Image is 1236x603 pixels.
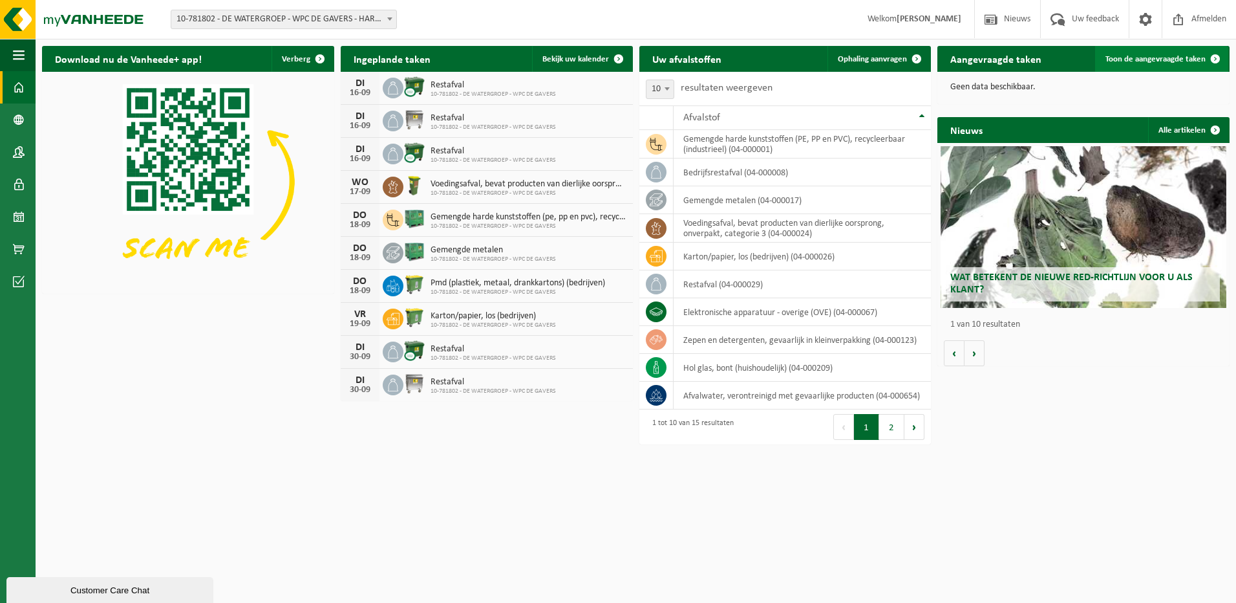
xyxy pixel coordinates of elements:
[897,14,961,24] strong: [PERSON_NAME]
[431,355,556,362] span: 10-781802 - DE WATERGROEP - WPC DE GAVERS
[42,46,215,71] h2: Download nu de Vanheede+ app!
[937,46,1054,71] h2: Aangevraagde taken
[674,270,932,298] td: restafval (04-000029)
[347,78,373,89] div: DI
[347,309,373,320] div: VR
[403,340,425,362] img: WB-1100-CU
[431,157,556,164] span: 10-781802 - DE WATERGROEP - WPC DE GAVERS
[341,46,443,71] h2: Ingeplande taken
[282,55,310,63] span: Verberg
[904,414,924,440] button: Next
[1148,117,1228,143] a: Alle artikelen
[646,80,674,98] span: 10
[431,80,556,91] span: Restafval
[431,256,556,263] span: 10-781802 - DE WATERGROEP - WPC DE GAVERS
[403,175,425,197] img: WB-0060-HPE-GN-50
[347,287,373,296] div: 18-09
[431,289,605,296] span: 10-781802 - DE WATERGROEP - WPC DE GAVERS
[964,340,985,366] button: Volgende
[674,130,932,159] td: gemengde harde kunststoffen (PE, PP en PVC), recycleerbaar (industrieel) (04-000001)
[838,55,907,63] span: Ophaling aanvragen
[171,10,397,29] span: 10-781802 - DE WATERGROEP - WPC DE GAVERS - HARELBEKE
[950,83,1217,92] p: Geen data beschikbaar.
[431,322,556,329] span: 10-781802 - DE WATERGROEP - WPC DE GAVERS
[347,375,373,386] div: DI
[403,274,425,296] img: WB-0770-HPE-GN-50
[431,278,605,289] span: Pmd (plastiek, metaal, drankkartons) (bedrijven)
[937,117,996,142] h2: Nieuws
[683,113,720,123] span: Afvalstof
[833,414,854,440] button: Previous
[347,254,373,263] div: 18-09
[347,353,373,362] div: 30-09
[431,377,556,388] span: Restafval
[431,124,556,131] span: 10-781802 - DE WATERGROEP - WPC DE GAVERS
[827,46,930,72] a: Ophaling aanvragen
[674,186,932,214] td: gemengde metalen (04-000017)
[674,326,932,354] td: zepen en detergenten, gevaarlijk in kleinverpakking (04-000123)
[431,91,556,98] span: 10-781802 - DE WATERGROEP - WPC DE GAVERS
[674,159,932,186] td: bedrijfsrestafval (04-000008)
[681,83,772,93] label: resultaten weergeven
[431,179,626,190] span: Voedingsafval, bevat producten van dierlijke oorsprong, onverpakt, categorie 3
[1095,46,1228,72] a: Toon de aangevraagde taken
[950,272,1193,295] span: Wat betekent de nieuwe RED-richtlijn voor u als klant?
[347,342,373,353] div: DI
[639,46,734,71] h2: Uw afvalstoffen
[403,307,425,329] img: WB-0770-HPE-GN-51
[347,386,373,395] div: 30-09
[171,10,396,28] span: 10-781802 - DE WATERGROEP - WPC DE GAVERS - HARELBEKE
[941,146,1227,308] a: Wat betekent de nieuwe RED-richtlijn voor u als klant?
[347,276,373,287] div: DO
[532,46,632,72] a: Bekijk uw kalender
[403,241,425,263] img: PB-HB-1400-HPE-GN-01
[431,344,556,355] span: Restafval
[403,373,425,395] img: WB-1100-GAL-GY-01
[347,144,373,155] div: DI
[403,109,425,131] img: WB-1100-GAL-GY-01
[431,146,556,157] span: Restafval
[347,188,373,197] div: 17-09
[347,155,373,164] div: 16-09
[347,122,373,131] div: 16-09
[347,177,373,188] div: WO
[347,89,373,98] div: 16-09
[431,311,556,322] span: Karton/papier, los (bedrijven)
[403,142,425,164] img: WB-1100-CU
[431,113,556,124] span: Restafval
[646,413,734,441] div: 1 tot 10 van 15 resultaten
[542,55,609,63] span: Bekijk uw kalender
[431,245,556,256] span: Gemengde metalen
[347,243,373,254] div: DO
[403,76,425,98] img: WB-1100-CU
[347,111,373,122] div: DI
[674,382,932,410] td: afvalwater, verontreinigd met gevaarlijke producten (04-000654)
[674,354,932,382] td: hol glas, bont (huishoudelijk) (04-000209)
[674,243,932,270] td: karton/papier, los (bedrijven) (04-000026)
[431,190,626,197] span: 10-781802 - DE WATERGROEP - WPC DE GAVERS
[431,212,626,223] span: Gemengde harde kunststoffen (pe, pp en pvc), recycleerbaar (industrieel)
[944,340,964,366] button: Vorige
[272,46,333,72] button: Verberg
[1105,55,1206,63] span: Toon de aangevraagde taken
[431,388,556,395] span: 10-781802 - DE WATERGROEP - WPC DE GAVERS
[950,320,1223,329] p: 1 van 10 resultaten
[347,320,373,329] div: 19-09
[347,210,373,221] div: DO
[42,72,334,291] img: Download de VHEPlus App
[674,298,932,326] td: elektronische apparatuur - overige (OVE) (04-000067)
[646,80,674,99] span: 10
[403,208,425,230] img: PB-HB-1400-HPE-GN-01
[879,414,904,440] button: 2
[431,223,626,230] span: 10-781802 - DE WATERGROEP - WPC DE GAVERS
[674,214,932,243] td: voedingsafval, bevat producten van dierlijke oorsprong, onverpakt, categorie 3 (04-000024)
[854,414,879,440] button: 1
[347,221,373,230] div: 18-09
[6,575,216,603] iframe: chat widget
